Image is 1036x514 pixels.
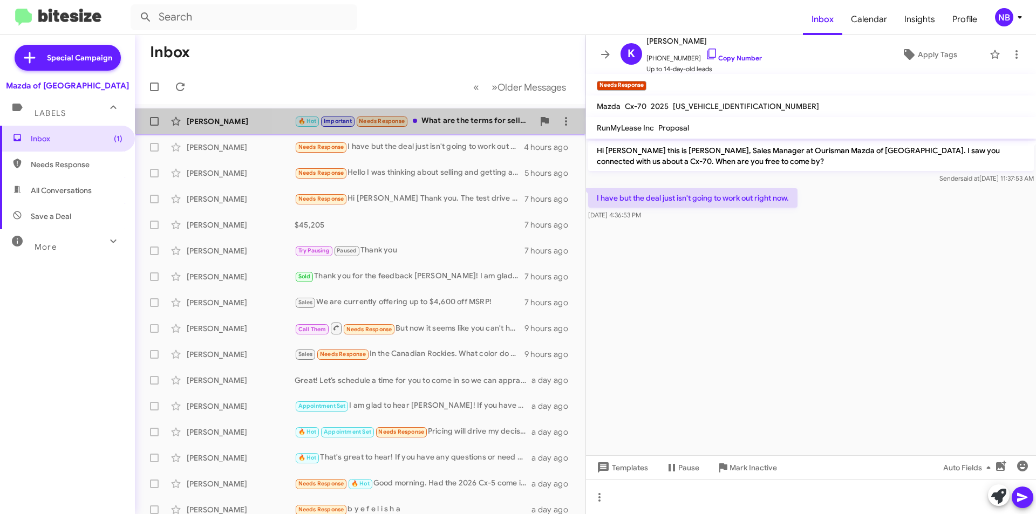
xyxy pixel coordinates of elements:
span: Try Pausing [298,247,330,254]
div: [PERSON_NAME] [187,375,295,386]
div: I am glad to hear [PERSON_NAME]! If you have any questions please let me know. I am here to help. [295,400,531,412]
span: Auto Fields [943,458,995,477]
div: [PERSON_NAME] [187,427,295,437]
span: (1) [114,133,122,144]
div: [PERSON_NAME] [187,220,295,230]
span: Labels [35,108,66,118]
span: Mark Inactive [730,458,777,477]
div: 5 hours ago [524,168,577,179]
div: What are the terms for selling the cx-9 before end of lease? [295,115,534,127]
div: $45,205 [295,220,524,230]
span: Needs Response [298,506,344,513]
span: [US_VEHICLE_IDENTIFICATION_NUMBER] [673,101,819,111]
span: Appointment Set [298,402,346,409]
span: Appointment Set [324,428,371,435]
span: Needs Response [359,118,405,125]
div: 7 hours ago [524,194,577,204]
span: 🔥 Hot [298,118,317,125]
div: 4 hours ago [524,142,577,153]
span: Cx-70 [625,101,646,111]
span: Sales [298,299,313,306]
a: Profile [944,4,986,35]
span: [PERSON_NAME] [646,35,762,47]
p: I have but the deal just isn't going to work out right now. [588,188,798,208]
span: 🔥 Hot [298,454,317,461]
button: Next [485,76,572,98]
div: a day ago [531,401,577,412]
button: Mark Inactive [708,458,786,477]
div: But now it seems like you can't honor that price? [295,321,524,335]
a: Insights [896,4,944,35]
div: 7 hours ago [524,245,577,256]
span: Needs Response [346,326,392,333]
span: Needs Response [378,428,424,435]
a: Special Campaign [15,45,121,71]
div: 7 hours ago [524,297,577,308]
span: Sold [298,273,311,280]
button: Templates [586,458,657,477]
button: NB [986,8,1024,26]
nav: Page navigation example [467,76,572,98]
span: « [473,80,479,94]
button: Pause [657,458,708,477]
span: [DATE] 4:36:53 PM [588,211,641,219]
a: Copy Number [705,54,762,62]
span: Needs Response [298,169,344,176]
span: 2025 [651,101,669,111]
h1: Inbox [150,44,190,61]
span: Call Them [298,326,326,333]
span: Needs Response [298,143,344,150]
span: Needs Response [31,159,122,170]
p: Hi [PERSON_NAME] this is [PERSON_NAME], Sales Manager at Ourisman Mazda of [GEOGRAPHIC_DATA]. I s... [588,141,1034,171]
span: Sender [DATE] 11:37:53 AM [939,174,1034,182]
div: [PERSON_NAME] [187,297,295,308]
span: Save a Deal [31,211,71,222]
input: Search [131,4,357,30]
span: Older Messages [497,81,566,93]
div: Hi [PERSON_NAME] Thank you. The test drive I took was a matter of seeing if the CX-30 would meet ... [295,193,524,205]
div: [PERSON_NAME] [187,168,295,179]
span: said at [960,174,979,182]
span: K [628,45,635,63]
span: Up to 14-day-old leads [646,64,762,74]
div: Hello I was thinking about selling and getting a new car soon. Im just considering options now. T... [295,167,524,179]
button: Auto Fields [935,458,1004,477]
div: a day ago [531,427,577,437]
div: [PERSON_NAME] [187,401,295,412]
span: Important [324,118,352,125]
span: 🔥 Hot [351,480,370,487]
span: [PHONE_NUMBER] [646,47,762,64]
div: a day ago [531,478,577,489]
span: Proposal [658,123,689,133]
div: [PERSON_NAME] [187,271,295,282]
span: Pause [678,458,699,477]
div: That's great to hear! If you have any questions or need assistance, feel free to reach out. We wa... [295,451,531,464]
span: 🔥 Hot [298,428,317,435]
div: NB [995,8,1013,26]
div: Pricing will drive my decision [295,426,531,438]
div: Great! Let’s schedule a time for you to come in so we can appraise your CX-5 and discuss the deta... [295,375,531,386]
div: [PERSON_NAME] [187,142,295,153]
div: [PERSON_NAME] [187,245,295,256]
small: Needs Response [597,81,646,91]
span: Special Campaign [47,52,112,63]
div: [PERSON_NAME] [187,349,295,360]
button: Apply Tags [874,45,984,64]
button: Previous [467,76,486,98]
span: Sales [298,351,313,358]
div: We are currently offering up to $4,600 off MSRP! [295,296,524,309]
div: [PERSON_NAME] [187,478,295,489]
div: In the Canadian Rockies. What color do u have for the cx90 phew top of the line? [295,348,524,360]
div: 7 hours ago [524,271,577,282]
div: 9 hours ago [524,323,577,334]
span: All Conversations [31,185,92,196]
span: Calendar [842,4,896,35]
span: More [35,242,57,252]
span: Needs Response [298,195,344,202]
a: Inbox [803,4,842,35]
div: 9 hours ago [524,349,577,360]
div: a day ago [531,453,577,463]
